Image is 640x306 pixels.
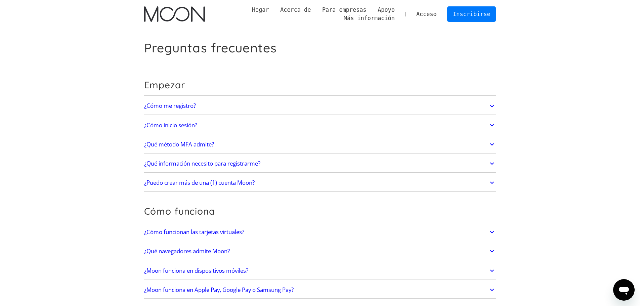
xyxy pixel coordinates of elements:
font: ¿Cómo funcionan las tarjetas virtuales? [144,228,244,236]
font: Apoyo [378,6,395,13]
div: Acerca de [274,6,316,14]
a: ¿Moon funciona en Apple Pay, Google Pay o Samsung Pay? [144,283,496,297]
font: ¿Cómo inicio sesión? [144,121,197,129]
div: Apoyo [372,6,400,14]
font: ¿Qué navegadores admite Moon? [144,247,230,255]
font: Acerca de [280,6,311,13]
a: ¿Qué método MFA admite? [144,137,496,151]
font: Cómo funciona [144,205,215,217]
a: ¿Moon funciona en dispositivos móviles? [144,264,496,278]
div: Para empresas [316,6,372,14]
div: Más información [338,14,400,23]
a: hogar [144,6,205,22]
font: Preguntas frecuentes [144,40,277,55]
font: Más información [344,15,395,21]
font: ¿Qué método MFA admite? [144,140,214,148]
font: Para empresas [322,6,367,13]
a: ¿Puedo crear más de una (1) cuenta Moon? [144,176,496,190]
font: ¿Qué información necesito para registrarme? [144,160,260,167]
font: ¿Moon funciona en Apple Pay, Google Pay o Samsung Pay? [144,286,294,294]
font: ¿Puedo crear más de una (1) cuenta Moon? [144,179,255,186]
a: ¿Cómo inicio sesión? [144,118,496,132]
a: ¿Cómo funcionan las tarjetas virtuales? [144,225,496,239]
font: Empezar [144,79,185,91]
a: ¿Qué navegadores admite Moon? [144,244,496,258]
a: ¿Cómo me registro? [144,99,496,113]
a: ¿Qué información necesito para registrarme? [144,157,496,171]
font: ¿Moon funciona en dispositivos móviles? [144,267,248,274]
font: Hogar [252,6,269,13]
font: Acceso [416,11,437,17]
img: Logotipo de la luna [144,6,205,22]
a: Inscribirse [447,6,496,21]
font: Inscribirse [453,11,490,17]
a: Hogar [246,6,274,14]
iframe: Botón para iniciar la ventana de mensajería [613,279,635,301]
font: ¿Cómo me registro? [144,102,196,110]
a: Acceso [411,7,442,21]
